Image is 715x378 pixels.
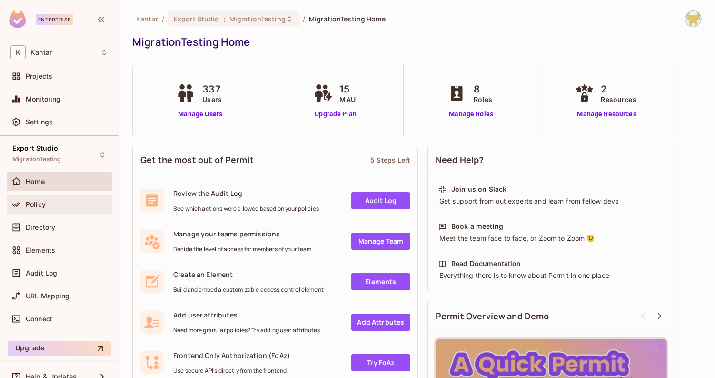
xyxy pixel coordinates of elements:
span: Frontend Only Authorization (FoAz) [173,351,290,360]
span: MigrationTesting [12,155,61,163]
span: Manage your teams permissions [173,229,312,238]
span: Home [26,178,45,185]
a: Elements [351,273,410,290]
span: Use secure API's directly from the frontend [173,367,290,375]
span: 2 [601,82,636,96]
li: / [303,14,305,23]
span: Audit Log [26,269,57,277]
span: MAU [340,94,356,104]
span: Build and embed a customizable access control element [173,286,324,294]
span: Workspace: Kantar [30,49,52,56]
div: Everything there is to know about Permit in one place [438,271,664,280]
div: Read Documentation [451,259,521,268]
img: Girishankar.VP@kantar.com [685,11,701,27]
a: Manage Resources [573,109,641,119]
a: Upgrade Plan [311,109,360,119]
span: Need Help? [436,154,484,166]
li: / [162,14,164,23]
img: SReyMgAAAABJRU5ErkJggg== [9,10,26,28]
span: MigrationTesting Home [309,14,386,23]
span: Add user attributes [173,310,320,319]
span: 8 [474,82,492,96]
span: Projects [26,72,52,80]
a: Add Attrbutes [351,314,410,331]
div: MigrationTesting Home [132,35,697,49]
div: Book a meeting [451,222,503,231]
div: Join us on Slack [451,184,506,194]
span: 337 [202,82,222,96]
span: Elements [26,246,55,254]
a: Manage Users [174,109,227,119]
span: See which actions were allowed based on your policies [173,205,319,213]
span: Resources [601,94,636,104]
span: Users [202,94,222,104]
span: 15 [340,82,356,96]
span: MigrationTesting [229,14,286,23]
span: K [10,45,26,59]
span: Export Studio [12,144,58,152]
span: Create an Element [173,270,324,279]
span: Policy [26,201,46,208]
a: Manage Team [351,233,410,250]
span: URL Mapping [26,292,70,300]
span: Connect [26,315,52,323]
div: Meet the team face to face, or Zoom to Zoom 😉 [438,234,664,243]
span: the active workspace [136,14,158,23]
span: Settings [26,118,53,126]
span: : [223,15,226,23]
span: Permit Overview and Demo [436,310,549,322]
span: Need more granular policies? Try adding user attributes [173,327,320,334]
span: Export Studio [174,14,219,23]
span: Monitoring [26,95,61,103]
div: 5 Steps Left [370,155,410,164]
span: Get the most out of Permit [140,154,254,166]
a: Try FoAz [351,354,410,371]
div: Enterprise [36,14,73,25]
span: Decide the level of access for members of your team [173,245,312,253]
div: Get support from out experts and learn from fellow devs [438,196,664,206]
span: Review the Audit Log [173,189,319,198]
a: Audit Log [351,192,410,209]
span: Directory [26,224,55,231]
span: Roles [474,94,492,104]
a: Manage Roles [445,109,497,119]
button: Upgrade [8,341,111,356]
